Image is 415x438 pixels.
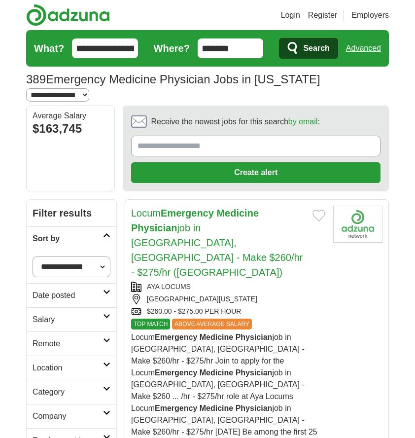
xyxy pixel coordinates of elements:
div: Average Salary [33,112,108,120]
h2: Location [33,362,103,374]
strong: Physician [236,368,273,377]
h2: Filter results [27,200,116,226]
img: Adzuna logo [26,4,110,26]
button: Create alert [131,162,380,183]
strong: Medicine [200,333,233,341]
div: $163,745 [33,120,108,138]
strong: Emergency [155,368,197,377]
button: Search [279,38,338,59]
h2: Company [33,410,103,422]
strong: Emergency [161,208,214,219]
div: $260.00 - $275.00 PER HOUR [131,306,325,317]
strong: Medicine [216,208,259,219]
a: Salary [27,307,116,331]
h2: Date posted [33,290,103,301]
a: Remote [27,331,116,356]
a: Company [27,404,116,428]
div: AYA LOCUMS [131,282,325,292]
span: Receive the newest jobs for this search : [151,116,319,128]
span: TOP MATCH [131,319,170,329]
strong: Emergency [155,404,197,412]
span: 389 [26,71,46,88]
strong: Medicine [200,404,233,412]
span: Search [303,38,329,58]
a: Category [27,380,116,404]
a: Location [27,356,116,380]
strong: Physician [236,333,273,341]
h2: Salary [33,314,103,326]
img: Company logo [333,206,382,243]
h2: Remote [33,338,103,350]
a: Sort by [27,226,116,251]
label: Where? [154,41,190,56]
strong: Emergency [155,333,197,341]
a: LocumEmergency Medicine Physicianjob in [GEOGRAPHIC_DATA], [GEOGRAPHIC_DATA] - Make $260/hr - $27... [131,208,303,278]
strong: Medicine [200,368,233,377]
label: What? [34,41,64,56]
span: ABOVE AVERAGE SALARY [172,319,252,329]
h1: Emergency Medicine Physician Jobs in [US_STATE] [26,73,320,86]
div: [GEOGRAPHIC_DATA][US_STATE] [131,294,325,304]
strong: Physician [236,404,273,412]
a: by email [288,117,318,126]
button: Add to favorite jobs [312,210,325,221]
a: Date posted [27,283,116,307]
strong: Physician [131,222,177,233]
a: Login [281,9,300,21]
h2: Sort by [33,233,103,245]
a: Advanced [346,38,381,58]
a: Register [308,9,338,21]
h2: Category [33,386,103,398]
a: Employers [351,9,389,21]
